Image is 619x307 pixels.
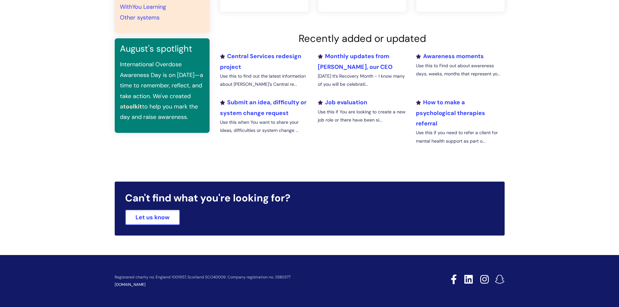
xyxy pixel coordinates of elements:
[220,32,505,45] h2: Recently added or updated
[220,98,306,117] a: Submit an idea, difficulty or system change request
[318,52,393,70] a: Monthly updates from [PERSON_NAME], our CEO
[120,14,160,21] a: Other systems
[416,52,484,60] a: Awareness moments
[318,108,406,124] p: Use this if You are looking to create a new job role or there have been si...
[123,103,142,110] a: toolkit
[318,72,406,88] p: [DATE] It’s Recovery Month - I know many of you will be celebrati...
[416,62,504,78] p: Use this to Find out about awareness days, weeks, months that represent yo...
[115,282,146,287] a: [DOMAIN_NAME]
[125,192,494,204] h2: Can't find what you're looking for?
[220,118,308,134] p: Use this when You want to share your ideas, difficulties or system change ...
[416,98,485,127] a: How to make a psychological therapies referral
[220,52,301,70] a: Central Services redesign project
[318,98,367,106] a: Job evaluation
[125,210,180,225] a: Let us know
[120,44,204,54] h3: August's spotlight
[120,3,166,11] a: WithYou Learning
[220,72,308,88] p: Use this to find out the latest information about [PERSON_NAME]'s Central re...
[115,275,405,279] p: Registered charity no. England 1001957, Scotland SCO40009. Company registration no. 2580377
[416,129,504,145] p: Use this if you need to refer a client for mental health support as part o...
[120,59,204,122] p: International Overdose Awareness Day is on [DATE]—a time to remember, reflect, and take action. W...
